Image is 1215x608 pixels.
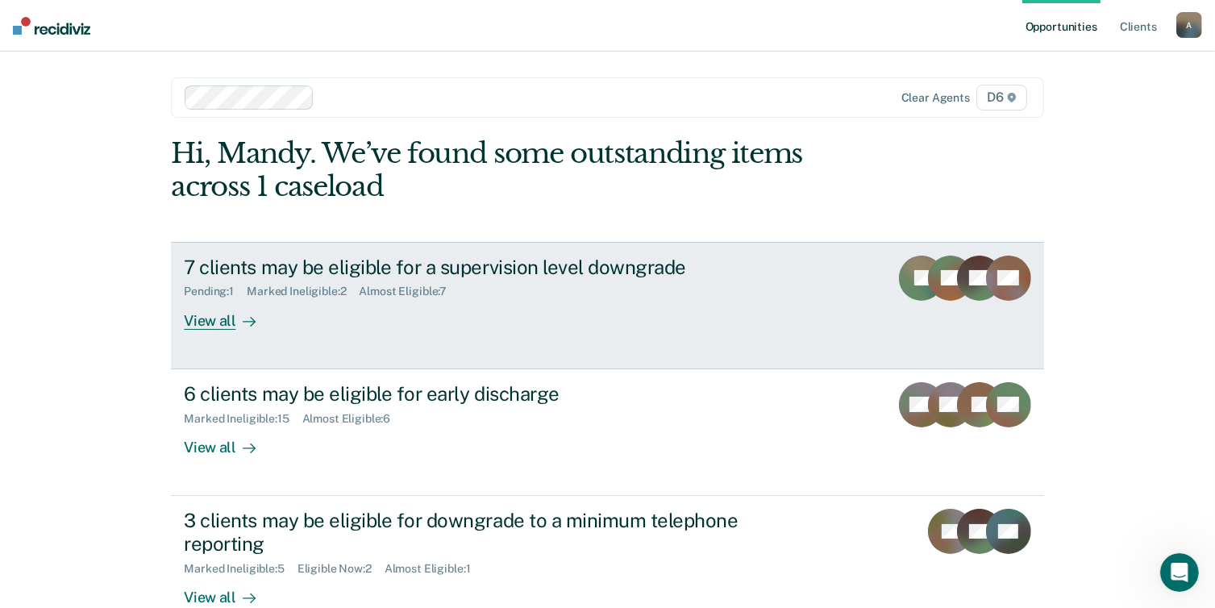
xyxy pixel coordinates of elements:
div: Pending : 1 [184,285,247,298]
button: A [1176,12,1202,38]
img: Recidiviz [13,17,90,35]
div: Clear agents [901,91,970,105]
iframe: Intercom live chat [1160,553,1199,592]
div: 7 clients may be eligible for a supervision level downgrade [184,256,750,279]
a: 6 clients may be eligible for early dischargeMarked Ineligible:15Almost Eligible:6View all [171,369,1043,496]
div: Almost Eligible : 7 [360,285,460,298]
div: View all [184,425,274,456]
div: Marked Ineligible : 5 [184,562,297,576]
div: Hi, Mandy. We’ve found some outstanding items across 1 caseload [171,137,869,203]
div: View all [184,298,274,330]
div: View all [184,575,274,606]
span: D6 [976,85,1027,110]
div: Marked Ineligible : 2 [247,285,359,298]
a: 7 clients may be eligible for a supervision level downgradePending:1Marked Ineligible:2Almost Eli... [171,242,1043,369]
div: Almost Eligible : 1 [385,562,484,576]
div: Almost Eligible : 6 [302,412,404,426]
div: 3 clients may be eligible for downgrade to a minimum telephone reporting [184,509,750,556]
div: Marked Ineligible : 15 [184,412,302,426]
div: 6 clients may be eligible for early discharge [184,382,750,406]
div: Eligible Now : 2 [298,562,385,576]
